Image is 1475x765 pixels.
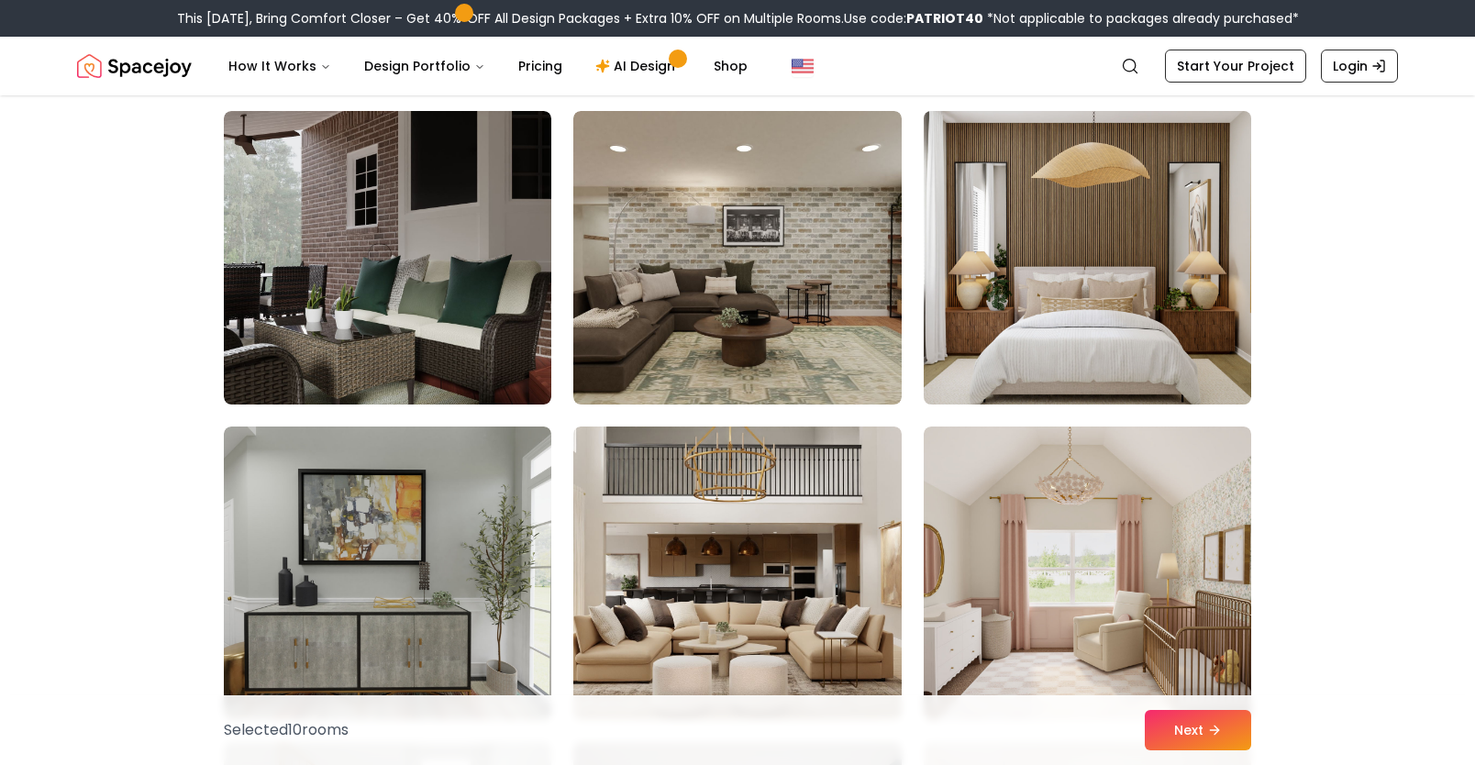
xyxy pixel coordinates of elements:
img: Room room-81 [924,427,1251,720]
img: Room room-80 [573,427,901,720]
a: Spacejoy [77,48,192,84]
a: Start Your Project [1165,50,1306,83]
p: Selected 10 room s [224,719,349,741]
a: Shop [699,48,762,84]
a: Login [1321,50,1398,83]
img: Room room-79 [224,427,551,720]
img: Spacejoy Logo [77,48,192,84]
b: PATRIOT40 [906,9,983,28]
div: This [DATE], Bring Comfort Closer – Get 40% OFF All Design Packages + Extra 10% OFF on Multiple R... [177,9,1299,28]
nav: Main [214,48,762,84]
img: Room room-78 [915,104,1259,412]
button: Design Portfolio [349,48,500,84]
button: Next [1145,710,1251,750]
span: Use code: [844,9,983,28]
span: *Not applicable to packages already purchased* [983,9,1299,28]
img: Room room-76 [224,111,551,405]
a: AI Design [581,48,695,84]
img: Room room-77 [573,111,901,405]
nav: Global [77,37,1398,95]
a: Pricing [504,48,577,84]
img: United States [792,55,814,77]
button: How It Works [214,48,346,84]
